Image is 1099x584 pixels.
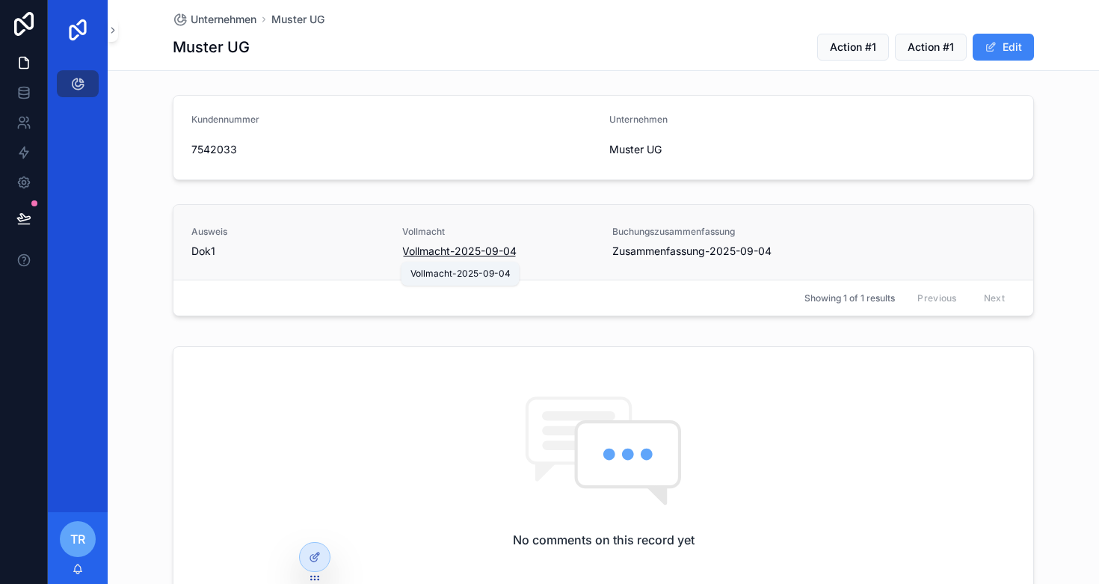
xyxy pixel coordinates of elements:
span: Action #1 [830,40,876,55]
button: Edit [973,34,1034,61]
h2: No comments on this record yet [513,531,695,549]
span: 7542033 [191,142,597,157]
div: Vollmacht-2025-09-04 [410,268,511,280]
span: Muster UG [609,142,1015,157]
span: Showing 1 of 1 results [804,292,895,304]
span: Zusammenfassung-2025-09-04 [612,244,772,259]
span: Unternehmen [191,12,256,27]
span: Dok1 [191,244,215,259]
span: TR [70,530,85,548]
h1: Muster UG [173,37,250,58]
button: Action #1 [895,34,967,61]
a: Muster UG [271,12,324,27]
span: Unternehmen [609,114,668,125]
span: Vollmacht-2025-09-04 [402,244,517,259]
span: Kundennummer [191,114,259,125]
div: scrollable content [48,60,108,117]
a: AusweisDok1VollmachtVollmacht-2025-09-04BuchungszusammenfassungZusammenfassung-2025-09-04 [173,205,1033,280]
span: Action #1 [908,40,954,55]
img: App logo [66,18,90,42]
span: Buchungszusammenfassung [612,226,805,238]
span: Vollmacht [402,226,595,238]
a: Unternehmen [173,12,256,27]
button: Action #1 [817,34,889,61]
span: Ausweis [191,226,384,238]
